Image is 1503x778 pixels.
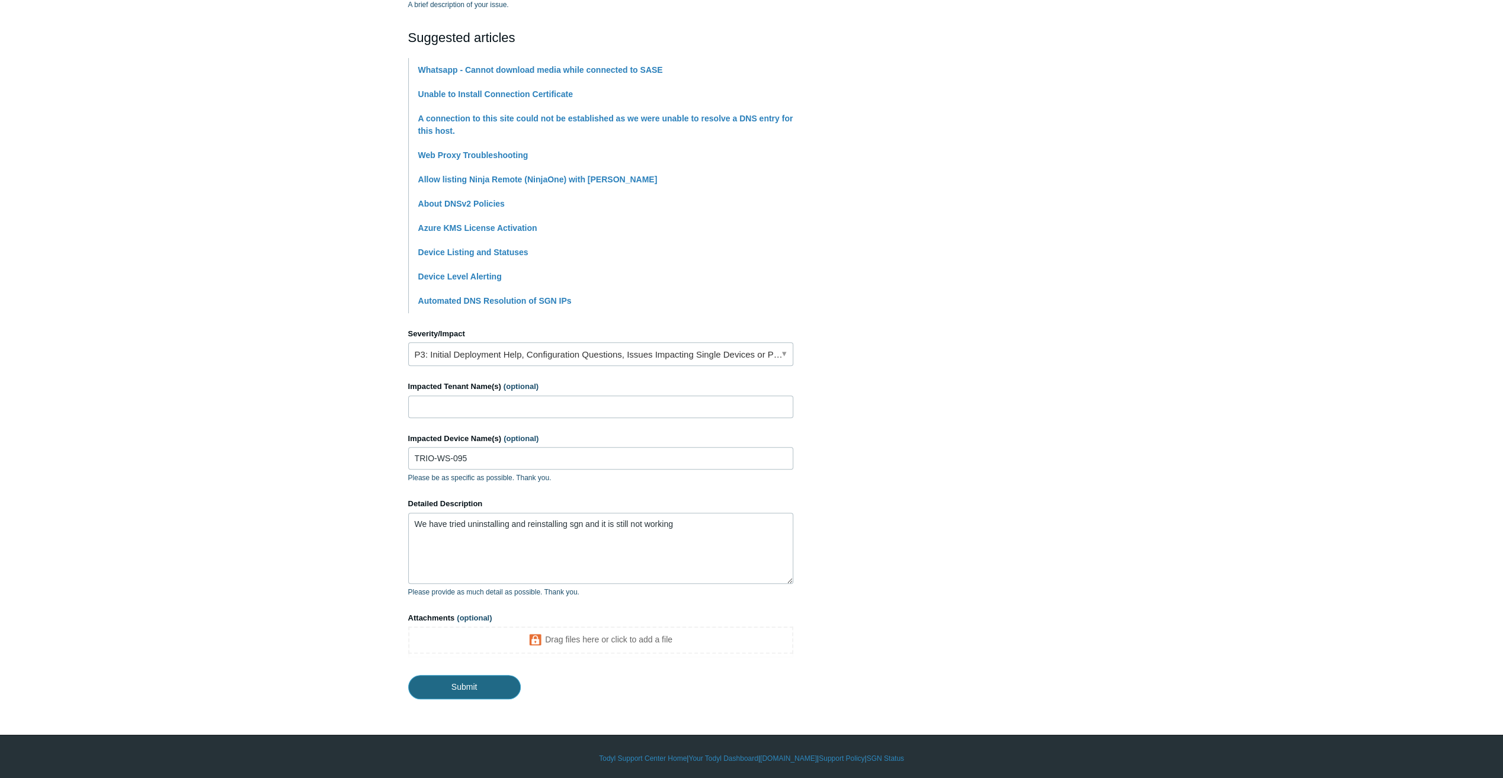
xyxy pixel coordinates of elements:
[408,612,793,624] label: Attachments
[408,342,793,366] a: P3: Initial Deployment Help, Configuration Questions, Issues Impacting Single Devices or Past Out...
[418,89,573,99] a: Unable to Install Connection Certificate
[408,587,793,597] p: Please provide as much detail as possible. Thank you.
[819,753,864,764] a: Support Policy
[418,272,502,281] a: Device Level Alerting
[504,382,539,391] span: (optional)
[408,433,793,445] label: Impacted Device Name(s)
[867,753,904,764] a: SGN Status
[418,175,658,184] a: Allow listing Ninja Remote (NinjaOne) with [PERSON_NAME]
[408,28,793,47] h2: Suggested articles
[457,613,492,622] span: (optional)
[418,223,537,233] a: Azure KMS License Activation
[408,675,521,699] input: Submit
[418,199,505,208] a: About DNSv2 Policies
[408,328,793,340] label: Severity/Impact
[418,65,663,75] a: Whatsapp - Cannot download media while connected to SASE
[408,472,793,483] p: Please be as specific as possible. Thank you.
[504,434,539,443] span: (optional)
[599,753,687,764] a: Todyl Support Center Home
[408,498,793,510] label: Detailed Description
[408,381,793,393] label: Impacted Tenant Name(s)
[418,296,572,306] a: Automated DNS Resolution of SGN IPs
[418,114,793,136] a: A connection to this site could not be established as we were unable to resolve a DNS entry for t...
[408,753,1095,764] div: | | | |
[688,753,758,764] a: Your Todyl Dashboard
[418,247,528,257] a: Device Listing and Statuses
[760,753,817,764] a: [DOMAIN_NAME]
[418,150,528,160] a: Web Proxy Troubleshooting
